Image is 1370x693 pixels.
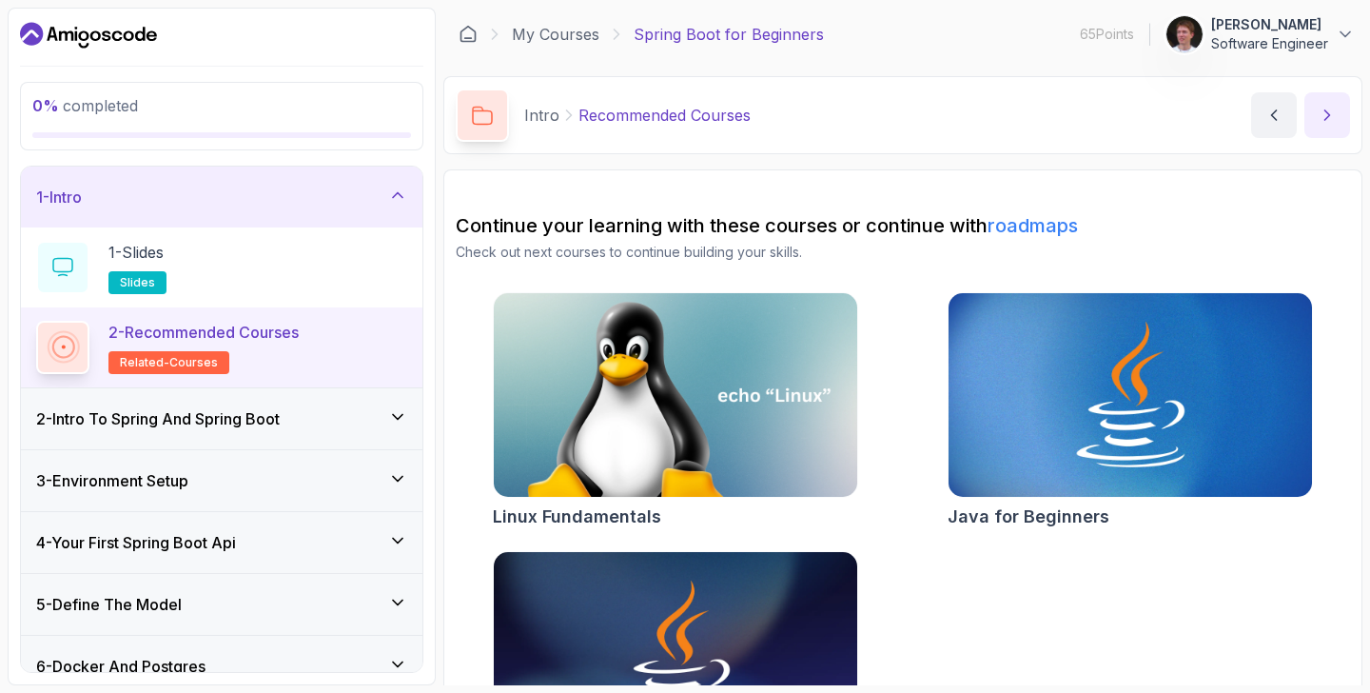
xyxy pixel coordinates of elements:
[1211,34,1328,53] p: Software Engineer
[36,593,182,616] h3: 5 - Define The Model
[36,321,407,374] button: 2-Recommended Coursesrelated-courses
[32,96,138,115] span: completed
[36,655,205,678] h3: 6 - Docker And Postgres
[493,504,661,530] h2: Linux Fundamentals
[988,214,1078,237] a: roadmaps
[36,241,407,294] button: 1-Slidesslides
[493,292,858,530] a: Linux Fundamentals cardLinux Fundamentals
[108,321,299,344] p: 2 - Recommended Courses
[948,292,1313,530] a: Java for Beginners cardJava for Beginners
[1251,92,1297,138] button: previous content
[948,504,1109,530] h2: Java for Beginners
[512,23,599,46] a: My Courses
[1211,15,1328,34] p: [PERSON_NAME]
[36,407,280,430] h3: 2 - Intro To Spring And Spring Boot
[21,388,422,449] button: 2-Intro To Spring And Spring Boot
[36,531,236,554] h3: 4 - Your First Spring Boot Api
[1165,15,1355,53] button: user profile image[PERSON_NAME]Software Engineer
[36,186,82,208] h3: 1 - Intro
[524,104,559,127] p: Intro
[21,574,422,635] button: 5-Define The Model
[120,275,155,290] span: slides
[1166,16,1203,52] img: user profile image
[578,104,751,127] p: Recommended Courses
[456,243,1350,262] p: Check out next courses to continue building your skills.
[1304,92,1350,138] button: next content
[21,450,422,511] button: 3-Environment Setup
[456,212,1350,239] h2: Continue your learning with these courses or continue with
[459,25,478,44] a: Dashboard
[21,167,422,228] button: 1-Intro
[494,293,857,497] img: Linux Fundamentals card
[120,355,218,370] span: related-courses
[634,23,824,46] p: Spring Boot for Beginners
[108,241,164,264] p: 1 - Slides
[20,20,157,50] a: Dashboard
[32,96,59,115] span: 0 %
[21,512,422,573] button: 4-Your First Spring Boot Api
[36,469,188,492] h3: 3 - Environment Setup
[1080,25,1134,44] p: 65 Points
[949,293,1312,497] img: Java for Beginners card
